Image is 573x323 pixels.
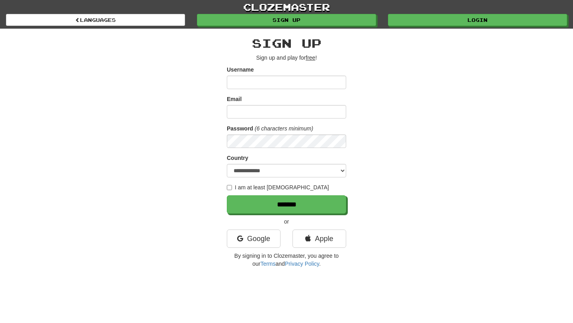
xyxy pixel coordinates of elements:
[255,125,313,132] em: (6 characters minimum)
[227,185,232,190] input: I am at least [DEMOGRAPHIC_DATA]
[388,14,567,26] a: Login
[227,252,346,268] p: By signing in to Clozemaster, you agree to our and .
[227,66,254,74] label: Username
[227,154,248,162] label: Country
[227,183,329,191] label: I am at least [DEMOGRAPHIC_DATA]
[227,125,253,132] label: Password
[227,54,346,62] p: Sign up and play for !
[227,230,281,248] a: Google
[6,14,185,26] a: Languages
[227,218,346,226] p: or
[197,14,376,26] a: Sign up
[227,37,346,50] h2: Sign up
[292,230,346,248] a: Apple
[227,95,242,103] label: Email
[260,261,275,267] a: Terms
[306,54,315,61] u: free
[285,261,319,267] a: Privacy Policy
